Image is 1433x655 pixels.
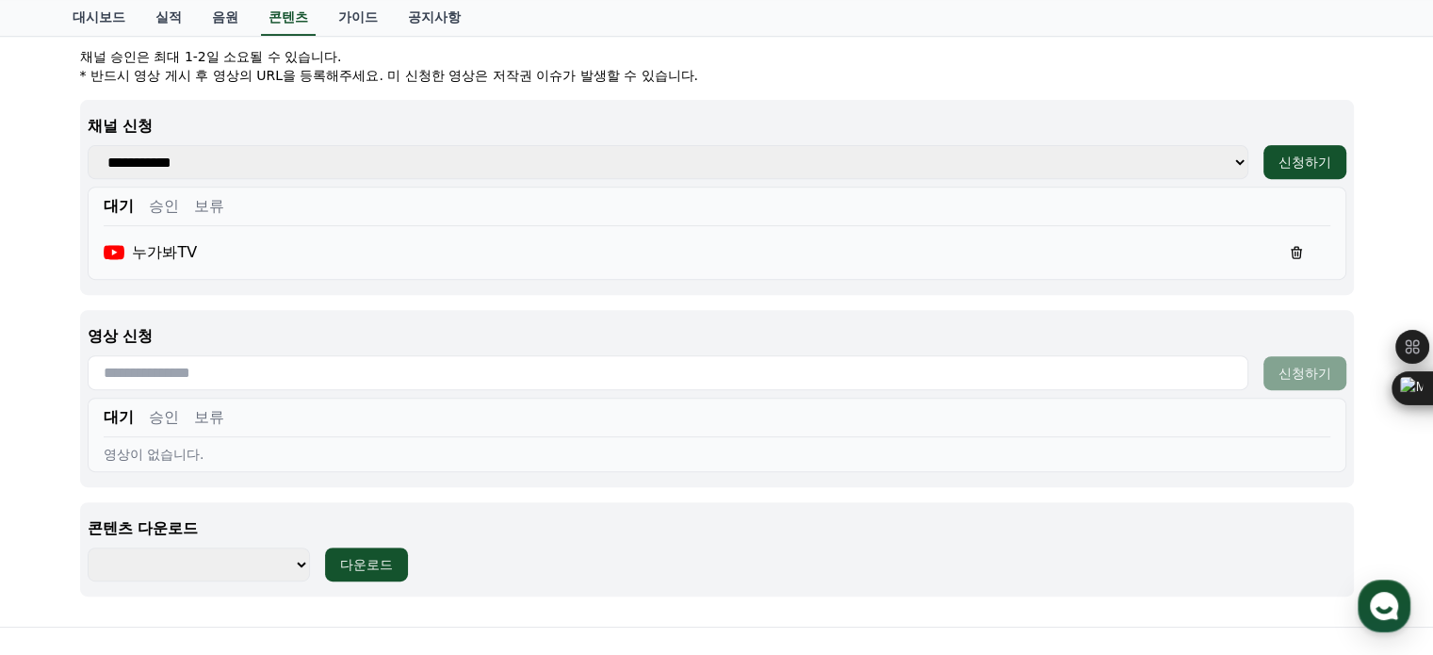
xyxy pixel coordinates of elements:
div: 누가봐TV [104,241,198,264]
div: 다운로드 [340,555,393,574]
div: 신청하기 [1278,153,1331,172]
button: 신청하기 [1263,356,1346,390]
span: 설정 [291,527,314,542]
p: 채널 승인은 최대 1-2일 소요될 수 있습니다. [80,47,1354,66]
button: 보류 [194,406,224,429]
button: 대기 [104,195,134,218]
button: 신청하기 [1263,145,1346,179]
button: 승인 [149,406,179,429]
p: 영상 신청 [88,325,1346,348]
div: 영상이 없습니다. [104,445,1330,464]
span: 대화 [172,528,195,543]
a: 대화 [124,499,243,546]
div: 신청하기 [1278,364,1331,383]
span: 홈 [59,527,71,542]
a: 설정 [243,499,362,546]
p: 채널 신청 [88,115,1346,138]
a: 홈 [6,499,124,546]
p: 콘텐츠 다운로드 [88,517,1346,540]
p: * 반드시 영상 게시 후 영상의 URL을 등록해주세요. 미 신청한 영상은 저작권 이슈가 발생할 수 있습니다. [80,66,1354,85]
button: 대기 [104,406,134,429]
button: 다운로드 [325,548,408,581]
button: 승인 [149,195,179,218]
button: 보류 [194,195,224,218]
